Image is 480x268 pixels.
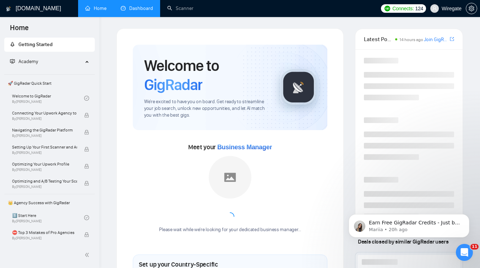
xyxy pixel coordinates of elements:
a: export [450,36,454,43]
span: user [432,6,437,11]
h1: Welcome to [144,56,269,94]
span: lock [84,130,89,135]
span: 👑 Agency Success with GigRadar [5,196,94,210]
span: Academy [18,58,38,65]
span: By [PERSON_NAME] [12,236,77,240]
button: setting [466,3,477,14]
button: Home [124,3,137,16]
a: Welcome to GigRadarBy[PERSON_NAME] [12,90,84,106]
button: Gif picker [22,214,28,219]
button: Send a message… [122,211,133,222]
button: Upload attachment [34,214,39,219]
span: lock [84,232,89,237]
span: check-circle [84,96,89,101]
span: setting [466,6,477,11]
a: Join GigRadar Slack Community [424,36,448,44]
span: ⛔ Top 3 Mistakes of Pro Agencies [12,229,77,236]
span: lock [84,164,89,169]
span: Meet your [188,143,272,151]
span: check-circle [84,215,89,220]
span: Latest Posts from the GigRadar Community [364,35,393,44]
img: logo [6,3,11,15]
span: By [PERSON_NAME] [12,117,77,121]
iframe: Intercom notifications message [338,199,480,249]
div: Please wait while we're looking for your dedicated business manager... [155,227,305,233]
img: placeholder.png [209,156,251,199]
span: export [450,36,454,42]
span: GigRadar [144,75,202,94]
span: By [PERSON_NAME] [12,151,77,155]
span: Navigating the GigRadar Platform [12,127,77,134]
span: Getting Started [18,41,53,48]
img: Profile image for Dima [20,4,32,15]
span: By [PERSON_NAME] [12,185,77,189]
img: gigradar-logo.png [281,69,316,105]
span: Connects: [392,5,414,12]
p: Active 6h ago [34,9,66,16]
a: setting [466,6,477,11]
textarea: Message… [6,199,136,211]
span: By [PERSON_NAME] [12,168,77,172]
a: 1️⃣ Start HereBy[PERSON_NAME] [12,210,84,225]
span: lock [84,181,89,186]
span: 14 hours ago [399,37,423,42]
h1: Dima [34,4,49,9]
li: Getting Started [4,38,95,52]
span: Setting Up Your First Scanner and Auto-Bidder [12,144,77,151]
span: Optimizing Your Upwork Profile [12,161,77,168]
span: 🚀 GigRadar Quick Start [5,76,94,90]
span: double-left [84,251,92,258]
span: Business Manager [217,144,272,151]
a: homeHome [85,5,107,11]
span: We're excited to have you on board. Get ready to streamline your job search, unlock new opportuni... [144,99,269,119]
span: rocket [10,42,15,47]
img: upwork-logo.png [384,6,390,11]
iframe: To enrich screen reader interactions, please activate Accessibility in Grammarly extension settings [456,244,473,261]
span: By [PERSON_NAME] [12,134,77,138]
span: lock [84,147,89,152]
span: loading [226,212,234,221]
button: go back [5,3,18,16]
span: Optimizing and A/B Testing Your Scanner for Better Results [12,178,77,185]
span: fund-projection-screen [10,59,15,64]
span: Home [4,23,34,38]
div: Also, in our system, we can this that your usage for this account was more than in the previous p... [11,125,111,152]
a: searchScanner [167,5,193,11]
span: 11 [470,244,479,250]
span: Connecting Your Upwork Agency to GigRadar [12,110,77,117]
span: lock [84,113,89,118]
a: dashboardDashboard [121,5,153,11]
span: 124 [415,5,423,12]
button: Emoji picker [11,214,17,219]
span: Academy [10,58,38,65]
